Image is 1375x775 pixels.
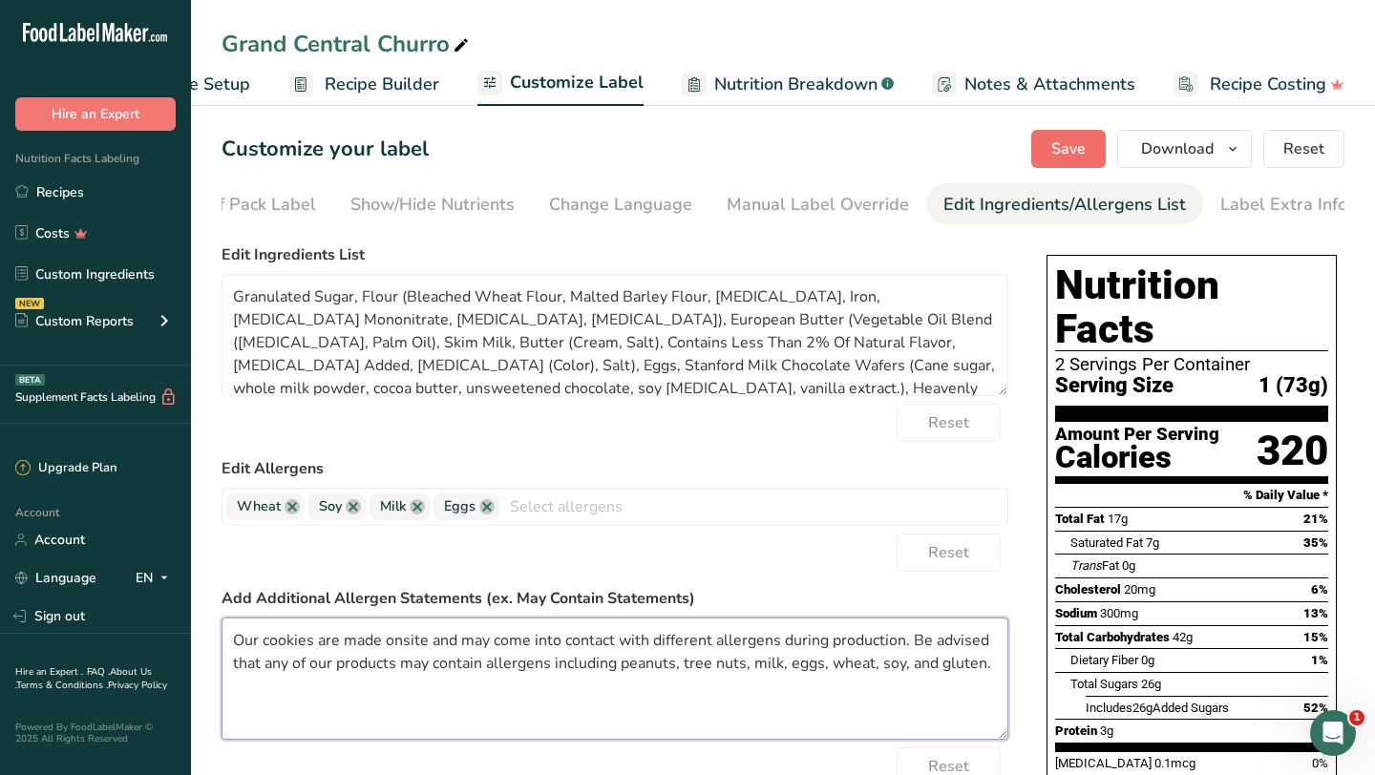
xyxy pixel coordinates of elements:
span: Cholesterol [1055,582,1121,597]
a: Nutrition Breakdown [682,63,894,106]
label: Edit Ingredients List [222,243,1008,266]
div: 320 [1257,426,1328,476]
span: Nutrition Breakdown [714,72,878,97]
span: 1 [1349,710,1364,725]
span: Sodium [1055,606,1097,620]
button: Hire an Expert [15,97,176,131]
span: Total Sugars [1070,677,1138,691]
span: 26g [1141,677,1161,691]
span: Wheat [237,496,281,517]
div: Label Extra Info [1220,192,1347,218]
a: About Us . [15,665,152,692]
button: Reset [1263,130,1344,168]
iframe: Intercom live chat [1310,710,1356,756]
span: 1 (73g) [1259,374,1328,398]
a: Terms & Conditions . [16,679,108,692]
button: Reset [897,404,1001,442]
span: 17g [1108,512,1128,526]
a: Hire an Expert . [15,665,83,679]
label: Add Additional Allergen Statements (ex. May Contain Statements) [222,587,1008,610]
span: 20mg [1124,582,1155,597]
span: [MEDICAL_DATA] [1055,756,1152,770]
span: Reset [928,411,969,434]
section: % Daily Value * [1055,484,1328,507]
div: Front of Pack Label [162,192,316,218]
div: Show/Hide Nutrients [350,192,515,218]
a: Recipe Builder [288,63,439,106]
div: 2 Servings Per Container [1055,355,1328,374]
div: Edit Ingredients/Allergens List [943,192,1186,218]
span: 26g [1132,701,1153,715]
div: Calories [1055,444,1219,471]
span: 21% [1303,512,1328,526]
a: Notes & Attachments [932,63,1135,106]
div: NEW [15,298,44,309]
div: Change Language [549,192,692,218]
span: 1% [1311,653,1328,667]
div: Custom Reports [15,311,134,331]
span: Recipe Setup [146,72,250,97]
span: 0.1mcg [1154,756,1195,770]
div: Grand Central Churro [222,27,473,61]
span: Customize Label [510,70,644,95]
span: Eggs [444,496,476,517]
span: Recipe Builder [325,72,439,97]
span: Includes Added Sugars [1086,701,1229,715]
div: BETA [15,374,45,386]
button: Reset [897,534,1001,572]
a: Language [15,561,96,595]
span: Recipe Costing [1210,72,1326,97]
div: Upgrade Plan [15,459,116,478]
span: Soy [319,496,342,517]
span: 0g [1122,558,1135,573]
h1: Customize your label [222,134,429,165]
span: 3g [1100,723,1113,738]
span: Milk [380,496,406,517]
span: 13% [1303,606,1328,620]
div: Amount Per Serving [1055,426,1219,444]
span: Reset [928,541,969,564]
span: 300mg [1100,606,1138,620]
span: 6% [1311,582,1328,597]
i: Trans [1070,558,1102,573]
label: Edit Allergens [222,457,1008,480]
button: Download [1117,130,1252,168]
span: Protein [1055,723,1097,738]
span: 15% [1303,630,1328,644]
div: Powered By FoodLabelMaker © 2025 All Rights Reserved [15,722,176,744]
span: 7g [1146,535,1159,550]
button: Save [1031,130,1106,168]
span: Dietary Fiber [1070,653,1138,667]
span: Saturated Fat [1070,535,1143,550]
span: 0% [1312,756,1328,770]
span: Total Fat [1055,512,1105,526]
span: Download [1141,137,1214,160]
a: Customize Label [477,61,644,107]
span: Reset [1283,137,1324,160]
input: Select allergens [499,492,1007,521]
div: EN [136,567,176,590]
span: Fat [1070,558,1119,573]
h1: Nutrition Facts [1055,263,1328,351]
a: Privacy Policy [108,679,167,692]
div: Manual Label Override [727,192,909,218]
a: FAQ . [87,665,110,679]
span: Serving Size [1055,374,1174,398]
span: 0g [1141,653,1154,667]
a: Recipe Costing [1174,63,1344,106]
span: Total Carbohydrates [1055,630,1170,644]
span: 35% [1303,535,1328,550]
span: 52% [1303,701,1328,715]
span: Save [1051,137,1086,160]
span: Notes & Attachments [964,72,1135,97]
span: 42g [1173,630,1193,644]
